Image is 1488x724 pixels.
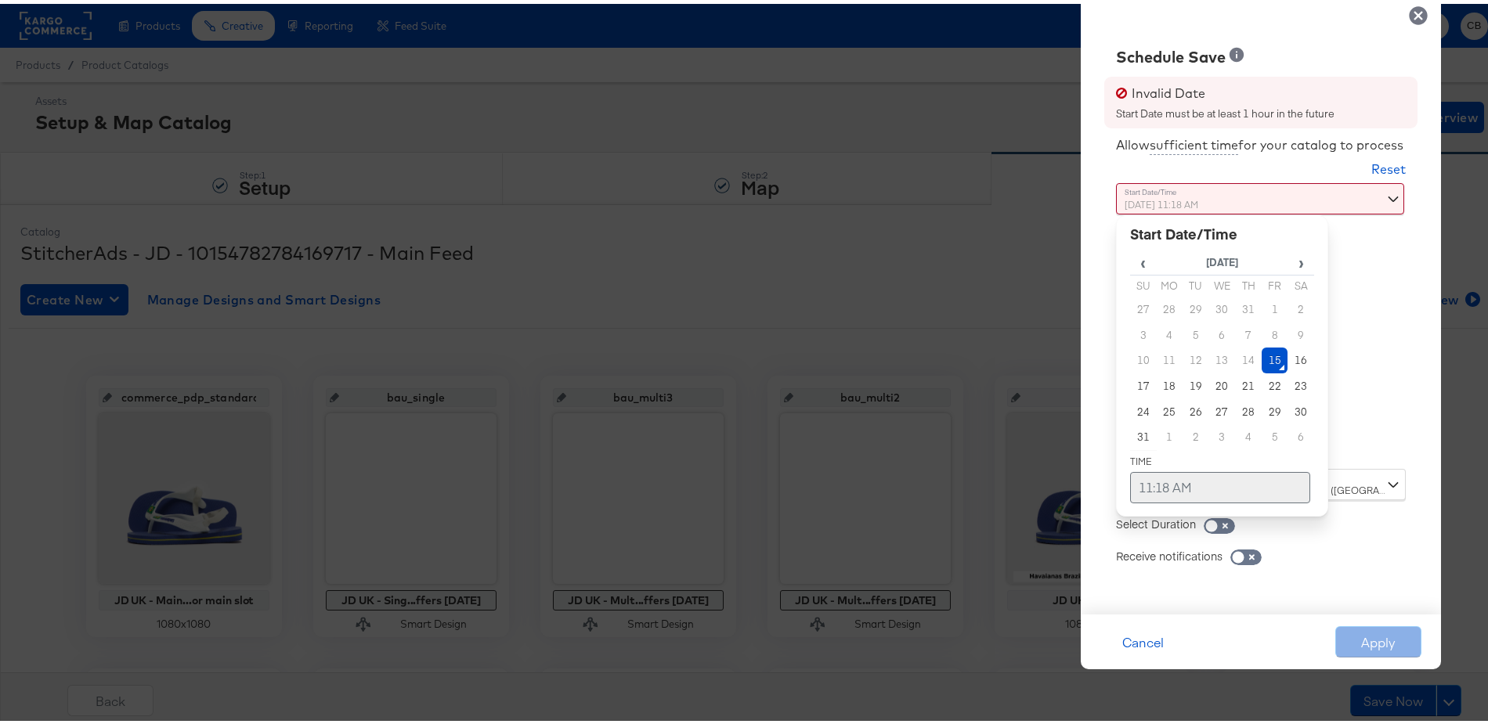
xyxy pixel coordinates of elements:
td: 5 [1183,319,1209,344]
div: Receive notifications [1116,544,1223,560]
td: 1 [1262,293,1288,319]
td: 20 [1209,369,1236,395]
th: We [1209,271,1236,293]
td: 7 [1235,319,1262,344]
th: Fr [1262,271,1288,293]
td: 22 [1262,369,1288,395]
td: 2 [1183,420,1209,446]
div: Schedule Save [1116,42,1226,65]
td: 6 [1288,420,1314,446]
td: 19 [1183,369,1209,395]
td: 4 [1157,319,1183,344]
td: 10 [1130,344,1157,369]
td: 30 [1209,293,1236,319]
td: 15 [1262,344,1288,369]
td: 6 [1209,319,1236,344]
td: 27 [1130,293,1157,319]
td: 25 [1157,395,1183,421]
th: Su [1130,271,1157,293]
div: Allow for your catalog to process [1116,132,1406,151]
td: 26 [1183,395,1209,421]
td: 30 [1288,395,1314,421]
td: 31 [1235,293,1262,319]
td: 3 [1209,420,1236,446]
td: 24 [1130,395,1157,421]
td: 16 [1288,344,1314,369]
td: 29 [1262,395,1288,421]
div: Invalid Date [1132,81,1205,99]
td: 14 [1235,344,1262,369]
span: ‹ [1131,247,1156,270]
td: 11 [1157,344,1183,369]
button: Reset [1371,157,1406,179]
div: Start Date must be at least 1 hour in the future [1104,73,1418,124]
th: [DATE] [1157,246,1288,272]
td: 11:18 AM [1130,468,1310,499]
button: Cancel [1100,622,1186,654]
td: 29 [1183,293,1209,319]
td: 31 [1130,420,1157,446]
td: 23 [1288,369,1314,395]
td: 28 [1235,395,1262,421]
div: Select Duration [1116,512,1196,528]
td: 21 [1235,369,1262,395]
td: 17 [1130,369,1157,395]
td: 5 [1262,420,1288,446]
span: › [1288,247,1313,270]
div: sufficient time [1150,132,1238,151]
td: 13 [1209,344,1236,369]
div: Reset [1371,157,1406,175]
td: 28 [1157,293,1183,319]
td: 27 [1209,395,1236,421]
th: Sa [1288,271,1314,293]
td: 2 [1288,293,1314,319]
td: 9 [1288,319,1314,344]
td: 3 [1130,319,1157,344]
th: Th [1235,271,1262,293]
td: 1 [1157,420,1183,446]
td: 4 [1235,420,1262,446]
td: 18 [1157,369,1183,395]
td: 12 [1183,344,1209,369]
th: Mo [1157,271,1183,293]
th: Tu [1183,271,1209,293]
td: 8 [1262,319,1288,344]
